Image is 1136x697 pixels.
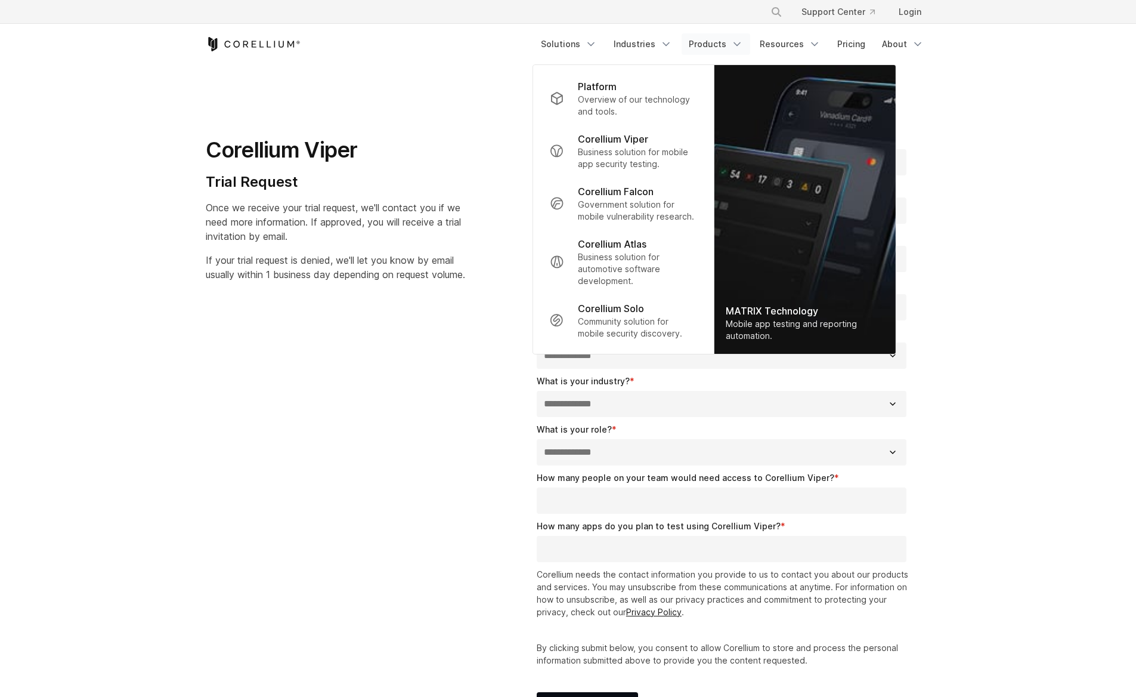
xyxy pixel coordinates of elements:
a: Products [682,33,750,55]
p: Corellium Falcon [578,184,654,199]
p: Business solution for mobile app security testing. [578,146,697,170]
div: Navigation Menu [756,1,931,23]
a: Industries [606,33,679,55]
a: Corellium Atlas Business solution for automotive software development. [540,230,706,294]
a: Corellium Viper Business solution for mobile app security testing. [540,125,706,177]
p: Corellium Atlas [578,237,646,251]
p: Corellium Solo [578,301,644,316]
img: Matrix_WebNav_1x [714,65,895,354]
div: MATRIX Technology [726,304,883,318]
span: How many apps do you plan to test using Corellium Viper? [537,521,781,531]
p: Government solution for mobile vulnerability research. [578,199,697,223]
a: Platform Overview of our technology and tools. [540,72,706,125]
a: Resources [753,33,828,55]
a: Corellium Falcon Government solution for mobile vulnerability research. [540,177,706,230]
a: About [875,33,931,55]
button: Search [766,1,787,23]
p: Overview of our technology and tools. [578,94,697,118]
p: Corellium Viper [578,132,648,146]
p: Corellium needs the contact information you provide to us to contact you about our products and s... [537,568,912,618]
span: Once we receive your trial request, we'll contact you if we need more information. If approved, y... [206,202,461,242]
a: Corellium Solo Community solution for mobile security discovery. [540,294,706,347]
a: Login [889,1,931,23]
span: If your trial request is denied, we'll let you know by email usually within 1 business day depend... [206,254,465,280]
span: What is your industry? [537,376,630,386]
h4: Trial Request [206,173,465,191]
p: Community solution for mobile security discovery. [578,316,697,340]
p: By clicking submit below, you consent to allow Corellium to store and process the personal inform... [537,642,912,667]
a: Pricing [830,33,872,55]
a: Solutions [534,33,604,55]
a: Privacy Policy [626,607,682,617]
span: What is your role? [537,424,612,434]
div: Mobile app testing and reporting automation. [726,318,883,342]
a: MATRIX Technology Mobile app testing and reporting automation. [714,65,895,354]
span: How many people on your team would need access to Corellium Viper? [537,473,834,483]
h1: Corellium Viper [206,137,465,164]
div: Navigation Menu [534,33,931,55]
p: Platform [578,79,617,94]
a: Corellium Home [206,37,301,51]
a: Support Center [792,1,884,23]
p: Business solution for automotive software development. [578,251,697,287]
